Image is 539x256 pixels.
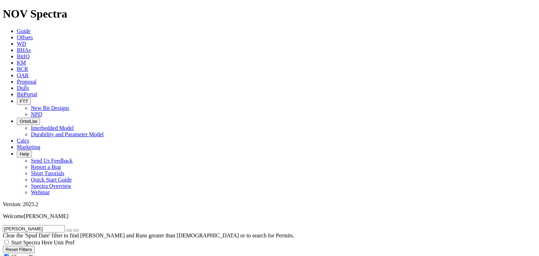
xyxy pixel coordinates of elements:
a: BHAs [17,47,31,53]
a: Interbedded Model [31,125,74,131]
a: KM [17,60,26,66]
input: Start Spectra Here [4,240,9,244]
a: Webinar [31,189,50,195]
a: Send Us Feedback [31,158,73,164]
div: Version: 2025.2 [3,201,536,208]
a: Marketing [17,144,40,150]
a: New Bit Designs [31,105,69,111]
a: Report a Bug [31,164,61,170]
a: Spectra Overview [31,183,71,189]
a: Quick Start Guide [31,177,72,183]
p: Welcome [3,213,536,219]
span: Unit Pref [54,239,74,245]
h1: NOV Spectra [3,7,536,20]
a: Guide [17,28,31,34]
span: FTT [20,99,28,104]
a: Offsets [17,34,33,40]
a: Calcs [17,138,29,144]
button: Reset Filters [3,246,35,253]
a: BitIQ [17,53,29,59]
a: BitPortal [17,91,37,97]
span: OrbitLite [20,119,37,124]
a: BCR [17,66,28,72]
span: [PERSON_NAME] [24,213,68,219]
button: OrbitLite [17,118,40,125]
a: Proposal [17,79,36,85]
span: Start Spectra Here [11,239,52,245]
a: NPD [31,111,42,117]
span: Clear the 'Spud Date' filter to find [PERSON_NAME] and Runs greater than [DEMOGRAPHIC_DATA] or to... [3,232,294,238]
button: Help [17,150,32,158]
input: Search [3,225,65,232]
span: Help [20,151,29,157]
a: WD [17,41,26,47]
button: FTT [17,98,31,105]
a: Short Tutorials [31,170,65,176]
a: Dulls [17,85,29,91]
a: Durability and Parameter Model [31,131,104,137]
a: OAR [17,72,29,78]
